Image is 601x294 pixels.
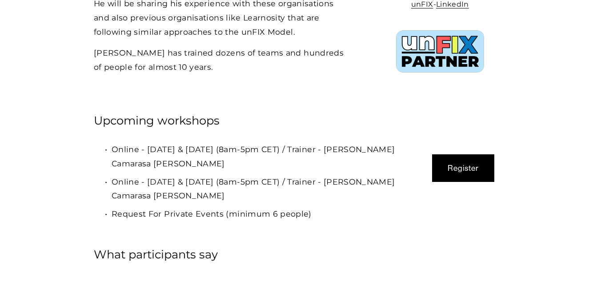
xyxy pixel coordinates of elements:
p: Online - [DATE] & [DATE] (8am-5pm CET) / Trainer - [PERSON_NAME] Camarasa [PERSON_NAME] [112,175,414,203]
button: Register [432,154,494,182]
p: Online - [DATE] & [DATE] (8am-5pm CET) / Trainer - [PERSON_NAME] Camarasa [PERSON_NAME] [112,142,414,170]
h4: Upcoming workshops [94,113,414,128]
h4: What participants say [94,246,414,262]
p: [PERSON_NAME] has trained dozens of teams and hundreds of people for almost 10 years. [94,46,345,74]
p: Request For Private Events (minimum 6 people) [112,207,414,221]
